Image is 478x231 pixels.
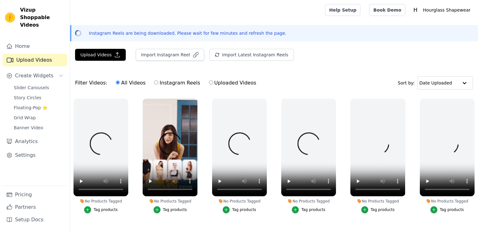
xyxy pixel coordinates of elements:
[361,206,395,213] button: Tag products
[14,115,36,121] span: Grid Wrap
[89,30,287,36] p: Instagram Reels are being downloaded. Please wait for few minutes and refresh the page.
[430,206,464,213] button: Tag products
[84,206,118,213] button: Tag products
[163,207,187,212] div: Tag products
[10,83,67,92] a: Slider Carousels
[209,80,213,85] input: Uploaded Videos
[10,113,67,122] a: Grid Wrap
[369,4,405,16] a: Book Demo
[3,188,67,201] a: Pricing
[74,199,128,204] div: No Products Tagged
[223,206,256,213] button: Tag products
[20,6,65,29] span: Vizup Shoppable Videos
[232,207,256,212] div: Tag products
[116,80,120,85] input: All Videos
[10,123,67,132] a: Banner Video
[15,72,53,80] span: Create Widgets
[94,207,118,212] div: Tag products
[14,105,48,111] span: Floating-Pop ⭐
[3,135,67,148] a: Analytics
[75,76,260,90] div: Filter Videos:
[440,207,464,212] div: Tag products
[154,79,200,87] label: Instagram Reels
[3,213,67,226] a: Setup Docs
[3,201,67,213] a: Partners
[398,76,473,90] div: Sort by:
[3,69,67,82] button: Create Widgets
[350,199,405,204] div: No Products Tagged
[3,149,67,162] a: Settings
[3,40,67,53] a: Home
[143,199,197,204] div: No Products Tagged
[115,79,146,87] label: All Videos
[281,199,336,204] div: No Products Tagged
[14,85,49,91] span: Slider Carousels
[14,95,41,101] span: Story Circles
[10,103,67,112] a: Floating-Pop ⭐
[154,80,158,85] input: Instagram Reels
[75,49,126,61] button: Upload Videos
[325,4,360,16] a: Help Setup
[154,206,187,213] button: Tag products
[420,199,475,204] div: No Products Tagged
[301,207,325,212] div: Tag products
[212,199,267,204] div: No Products Tagged
[413,7,417,13] text: H
[5,13,15,23] img: Vizup
[209,79,257,87] label: Uploaded Videos
[371,207,395,212] div: Tag products
[10,93,67,102] a: Story Circles
[14,125,43,131] span: Banner Video
[420,4,473,16] p: Hourglass Shapewear
[136,49,204,61] button: Import Instagram Reel
[292,206,325,213] button: Tag products
[3,54,67,66] a: Upload Videos
[410,4,473,16] button: H Hourglass Shapewear
[209,49,294,61] button: Import Latest Instagram Reels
